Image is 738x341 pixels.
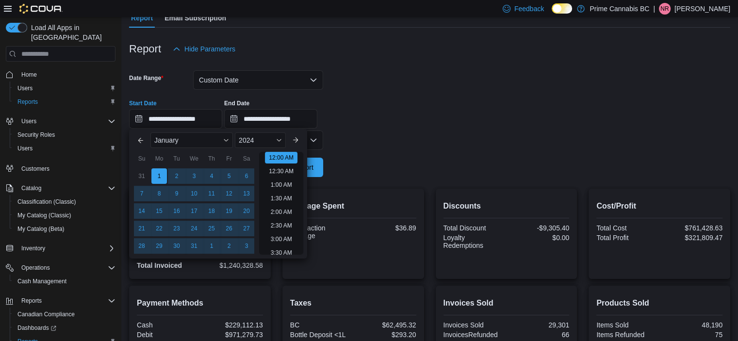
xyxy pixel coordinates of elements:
[133,167,255,255] div: January, 2024
[14,196,80,208] a: Classification (Classic)
[224,109,317,129] input: Press the down key to open a popover containing a calendar.
[169,168,184,184] div: day-2
[10,95,119,109] button: Reports
[267,233,296,245] li: 3:00 AM
[134,168,149,184] div: day-31
[129,43,161,55] h3: Report
[239,151,254,166] div: Sa
[443,321,505,329] div: Invoices Sold
[137,331,198,339] div: Debit
[129,99,157,107] label: Start Date
[14,223,115,235] span: My Catalog (Beta)
[14,322,60,334] a: Dashboards
[14,196,115,208] span: Classification (Classic)
[14,143,36,154] a: Users
[2,261,119,275] button: Operations
[514,4,544,14] span: Feedback
[14,309,79,320] a: Canadian Compliance
[17,145,33,152] span: Users
[239,168,254,184] div: day-6
[590,3,649,15] p: Prime Cannabis BC
[134,221,149,236] div: day-21
[204,238,219,254] div: day-1
[186,168,202,184] div: day-3
[17,198,76,206] span: Classification (Classic)
[150,132,233,148] div: Button. Open the month selector. January is currently selected.
[596,297,722,309] h2: Products Sold
[17,262,54,274] button: Operations
[10,209,119,222] button: My Catalog (Classic)
[14,143,115,154] span: Users
[10,195,119,209] button: Classification (Classic)
[186,221,202,236] div: day-24
[239,221,254,236] div: day-27
[17,295,46,307] button: Reports
[2,161,119,175] button: Customers
[443,234,505,249] div: Loyalty Redemptions
[19,4,63,14] img: Cova
[17,163,53,175] a: Customers
[443,200,570,212] h2: Discounts
[133,132,148,148] button: Previous Month
[14,82,36,94] a: Users
[310,136,317,144] button: Open list of options
[239,238,254,254] div: day-3
[151,238,167,254] div: day-29
[151,186,167,201] div: day-8
[184,44,235,54] span: Hide Parameters
[10,321,119,335] a: Dashboards
[10,128,119,142] button: Security Roles
[17,277,66,285] span: Cash Management
[14,129,115,141] span: Security Roles
[661,234,722,242] div: $321,809.47
[267,193,296,204] li: 1:30 AM
[151,151,167,166] div: Mo
[659,3,671,15] div: Nathan Russo
[10,275,119,288] button: Cash Management
[17,324,56,332] span: Dashboards
[221,221,237,236] div: day-26
[443,224,505,232] div: Total Discount
[17,262,115,274] span: Operations
[204,203,219,219] div: day-18
[235,132,286,148] div: Button. Open the year selector. 2024 is currently selected.
[21,117,36,125] span: Users
[186,238,202,254] div: day-31
[169,39,239,59] button: Hide Parameters
[355,224,416,232] div: $36.89
[14,210,115,221] span: My Catalog (Classic)
[661,331,722,339] div: 75
[239,186,254,201] div: day-13
[131,8,153,28] span: Report
[508,321,569,329] div: 29,301
[204,151,219,166] div: Th
[27,23,115,42] span: Load All Apps in [GEOGRAPHIC_DATA]
[204,168,219,184] div: day-4
[355,331,416,339] div: $293.20
[290,331,351,339] div: Bottle Deposit <1L
[21,165,49,173] span: Customers
[221,186,237,201] div: day-12
[134,238,149,254] div: day-28
[660,3,669,15] span: NR
[202,321,263,329] div: $229,112.13
[14,322,115,334] span: Dashboards
[661,224,722,232] div: $761,428.63
[17,98,38,106] span: Reports
[10,142,119,155] button: Users
[552,3,572,14] input: Dark Mode
[134,203,149,219] div: day-14
[14,210,75,221] a: My Catalog (Classic)
[653,3,655,15] p: |
[17,243,115,254] span: Inventory
[17,225,65,233] span: My Catalog (Beta)
[661,321,722,329] div: 48,190
[169,203,184,219] div: day-16
[134,186,149,201] div: day-7
[164,8,226,28] span: Email Subscription
[17,69,41,81] a: Home
[129,74,164,82] label: Date Range
[169,151,184,166] div: Tu
[151,221,167,236] div: day-22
